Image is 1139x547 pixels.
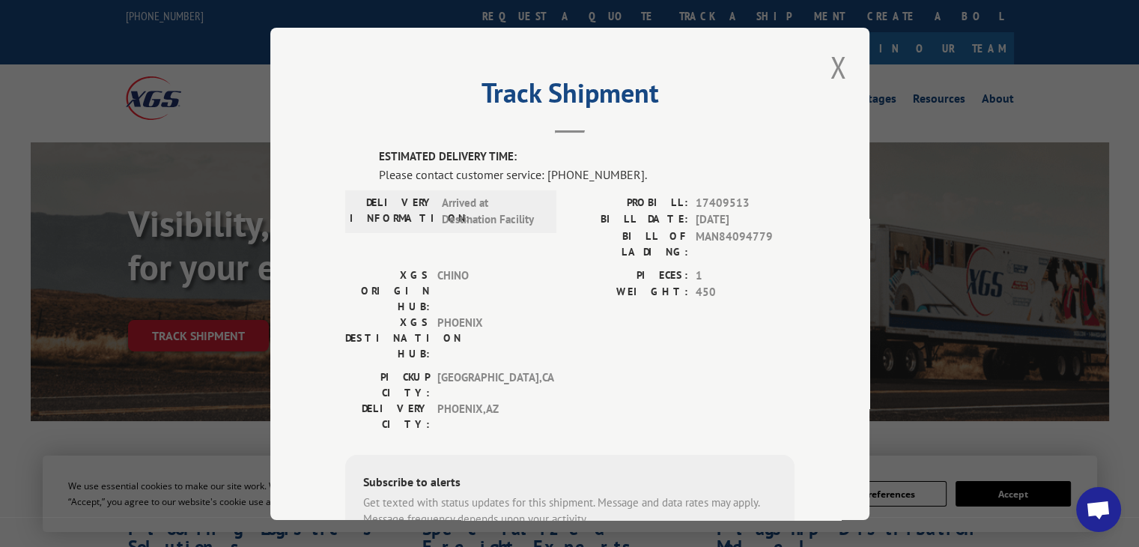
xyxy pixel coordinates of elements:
[570,228,688,259] label: BILL OF LADING:
[696,284,795,301] span: 450
[1076,487,1121,532] a: Open chat
[363,494,777,528] div: Get texted with status updates for this shipment. Message and data rates may apply. Message frequ...
[696,267,795,284] span: 1
[345,400,430,432] label: DELIVERY CITY:
[345,82,795,111] h2: Track Shipment
[379,148,795,166] label: ESTIMATED DELIVERY TIME:
[570,267,688,284] label: PIECES:
[350,194,434,228] label: DELIVERY INFORMATION:
[696,194,795,211] span: 17409513
[442,194,543,228] span: Arrived at Destination Facility
[570,211,688,229] label: BILL DATE:
[696,211,795,229] span: [DATE]
[345,314,430,361] label: XGS DESTINATION HUB:
[570,284,688,301] label: WEIGHT:
[379,165,795,183] div: Please contact customer service: [PHONE_NUMBER].
[345,369,430,400] label: PICKUP CITY:
[345,267,430,314] label: XGS ORIGIN HUB:
[437,400,538,432] span: PHOENIX , AZ
[437,314,538,361] span: PHOENIX
[696,228,795,259] span: MAN84094779
[437,267,538,314] span: CHINO
[570,194,688,211] label: PROBILL:
[825,46,851,88] button: Close modal
[437,369,538,400] span: [GEOGRAPHIC_DATA] , CA
[363,472,777,494] div: Subscribe to alerts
